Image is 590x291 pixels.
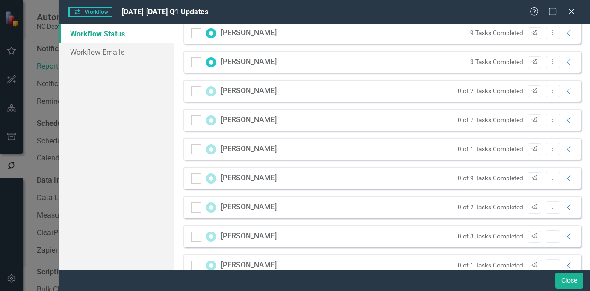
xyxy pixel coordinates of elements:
[122,7,208,16] span: [DATE]-[DATE] Q1 Updates
[470,29,523,37] small: 9 Tasks Completed
[458,174,523,183] small: 0 of 9 Tasks Completed
[458,232,523,241] small: 0 of 3 Tasks Completed
[221,202,277,213] div: [PERSON_NAME]
[68,7,112,17] span: Workflow
[221,144,277,154] div: [PERSON_NAME]
[458,203,523,212] small: 0 of 2 Tasks Completed
[221,231,277,242] div: [PERSON_NAME]
[221,57,277,67] div: [PERSON_NAME]
[555,273,583,289] button: Close
[458,261,523,270] small: 0 of 1 Tasks Completed
[458,87,523,95] small: 0 of 2 Tasks Completed
[458,145,523,154] small: 0 of 1 Tasks Completed
[221,260,277,271] div: [PERSON_NAME]
[59,24,174,43] a: Workflow Status
[221,173,277,184] div: [PERSON_NAME]
[470,58,523,66] small: 3 Tasks Completed
[458,116,523,125] small: 0 of 7 Tasks Completed
[221,28,277,38] div: [PERSON_NAME]
[221,86,277,96] div: [PERSON_NAME]
[59,43,174,61] a: Workflow Emails
[221,115,277,125] div: [PERSON_NAME]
